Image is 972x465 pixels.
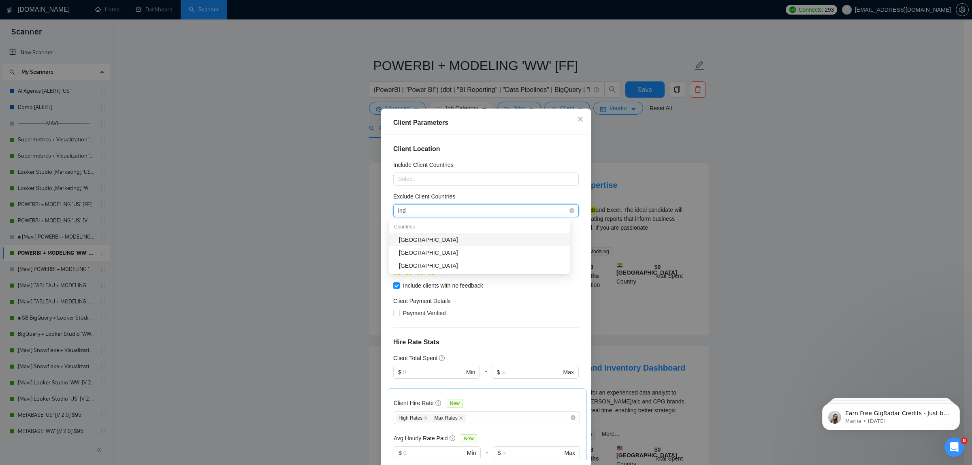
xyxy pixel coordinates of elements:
[393,118,579,128] div: Client Parameters
[389,259,570,272] div: British Indian Ocean Territory
[393,160,454,169] h5: Include Client Countries
[399,448,402,457] span: $
[569,109,591,130] button: Close
[394,399,434,407] h5: Client Hire Rate
[393,337,579,347] h4: Hire Rate Stats
[569,208,574,213] span: close-circle
[435,400,442,406] span: question-circle
[480,366,492,388] div: -
[393,354,437,363] h5: Client Total Spent
[403,448,465,457] input: 0
[944,437,964,457] iframe: Intercom live chat
[577,116,584,122] span: close
[450,435,456,442] span: question-circle
[393,296,451,305] h4: Client Payment Details
[497,368,500,377] span: $
[431,414,465,422] span: Max Rates
[439,355,446,361] span: question-circle
[399,235,565,244] div: [GEOGRAPHIC_DATA]
[565,448,575,457] span: Max
[498,448,501,457] span: $
[400,281,486,290] span: Include clients with no feedback
[399,248,565,257] div: [GEOGRAPHIC_DATA]
[502,448,563,457] input: ∞
[810,386,972,443] iframe: Intercom notifications message
[571,415,576,420] span: close-circle
[400,309,449,318] span: Payment Verified
[961,437,968,444] span: 8
[424,416,428,420] span: close
[396,414,431,422] span: High Rates
[563,368,574,377] span: Max
[394,434,448,443] h5: Avg Hourly Rate Paid
[461,434,477,443] span: New
[447,399,463,408] span: New
[389,233,570,246] div: India
[393,192,455,201] h5: Exclude Client Countries
[389,220,570,233] div: Countries
[403,368,465,377] input: 0
[467,448,476,457] span: Min
[399,261,565,270] div: [GEOGRAPHIC_DATA]
[393,144,579,154] h4: Client Location
[398,368,401,377] span: $
[501,368,561,377] input: ∞
[459,416,463,420] span: close
[389,246,570,259] div: Indonesia
[466,368,475,377] span: Min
